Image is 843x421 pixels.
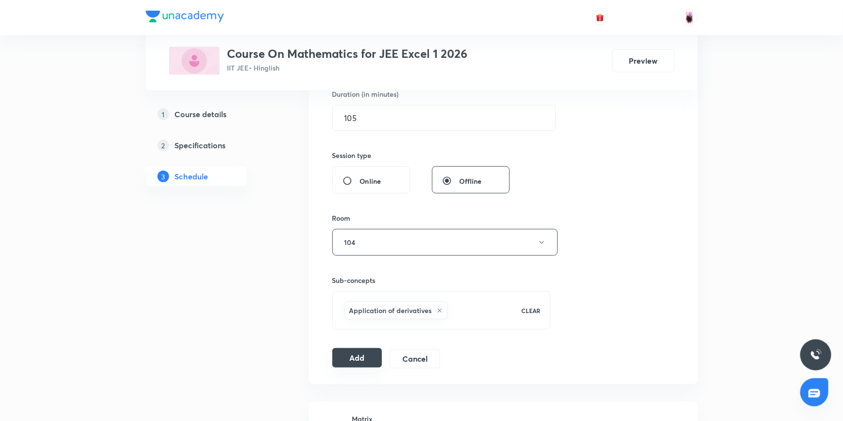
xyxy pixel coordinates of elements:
[332,229,558,256] button: 104
[146,105,278,124] a: 1Course details
[612,49,674,72] button: Preview
[146,136,278,155] a: 2Specifications
[360,176,381,186] span: Online
[460,176,482,186] span: Offline
[592,10,608,25] button: avatar
[157,108,169,120] p: 1
[146,11,224,22] img: Company Logo
[157,140,169,151] p: 2
[521,306,540,315] p: CLEAR
[175,108,227,120] h5: Course details
[146,11,224,25] a: Company Logo
[227,47,468,61] h3: Course On Mathematics for JEE Excel 1 2026
[227,63,468,73] p: IIT JEE • Hinglish
[332,89,399,99] h6: Duration (in minutes)
[175,171,208,182] h5: Schedule
[332,348,382,368] button: Add
[332,150,372,160] h6: Session type
[681,9,698,26] img: Baishali Das
[349,305,432,316] h6: Application of derivatives
[175,140,226,151] h5: Specifications
[169,47,220,75] img: 0ACEE111-A919-484A-8046-1A3D089CC070_plus.png
[810,349,822,361] img: ttu
[333,105,555,130] input: 105
[332,213,351,223] h6: Room
[157,171,169,182] p: 3
[390,349,440,368] button: Cancel
[332,275,551,285] h6: Sub-concepts
[596,13,604,22] img: avatar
